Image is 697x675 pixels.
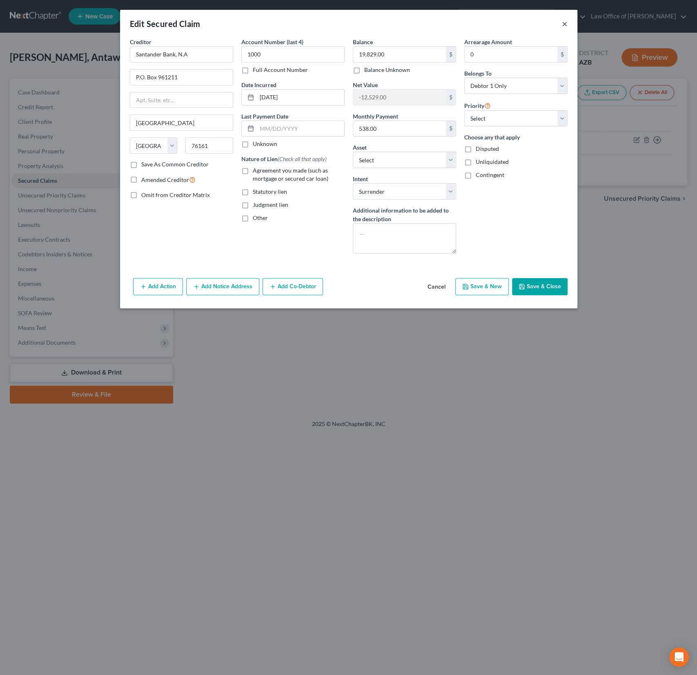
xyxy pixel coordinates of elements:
div: Edit Secured Claim [130,18,200,29]
input: Enter zip... [185,137,233,154]
label: Additional information to be added to the description [353,206,456,223]
label: Full Account Number [253,66,308,74]
div: $ [557,47,567,62]
label: Nature of Lien [241,155,327,163]
input: MM/DD/YYYY [257,121,344,137]
div: $ [446,47,456,62]
div: $ [446,90,456,105]
label: Balance Unknown [364,66,410,74]
span: Amended Creditor [141,176,189,183]
span: Creditor [130,38,151,45]
span: Other [253,214,268,221]
span: Belongs To [464,70,492,77]
input: 0.00 [465,47,557,62]
label: Intent [353,175,368,183]
button: Add Action [133,278,183,295]
button: × [562,19,568,29]
label: Net Value [353,81,378,89]
label: Choose any that apply [464,133,568,141]
div: Open Intercom Messenger [669,647,689,667]
button: Add Co-Debtor [263,278,323,295]
label: Monthly Payment [353,112,398,121]
label: Arrearage Amount [464,38,512,46]
input: 0.00 [353,47,446,62]
button: Cancel [421,279,452,295]
input: Apt, Suite, etc... [130,92,233,108]
label: Unknown [253,140,277,148]
input: XXXX [241,46,345,63]
input: MM/DD/YYYY [257,90,344,105]
label: Date Incurred [241,81,276,89]
label: Save As Common Creditor [141,160,209,168]
input: Enter city... [130,115,233,130]
input: Search creditor by name... [130,46,233,63]
button: Save & Close [512,278,568,295]
button: Add Notice Address [186,278,259,295]
span: Agreement you made (such as mortgage or secured car loan) [253,167,328,182]
div: $ [446,121,456,137]
label: Last Payment Date [241,112,288,121]
span: Disputed [476,145,499,152]
span: Unliquidated [476,158,509,165]
label: Balance [353,38,373,46]
input: 0.00 [353,121,446,137]
input: 0.00 [353,90,446,105]
span: Asset [353,144,367,151]
input: Enter address... [130,70,233,85]
span: (Check all that apply) [278,155,327,162]
label: Priority [464,101,491,110]
span: Contingent [476,171,504,178]
span: Statutory lien [253,188,287,195]
span: Judgment lien [253,201,288,208]
button: Save & New [455,278,509,295]
label: Account Number (last 4) [241,38,303,46]
span: Omit from Creditor Matrix [141,191,210,198]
